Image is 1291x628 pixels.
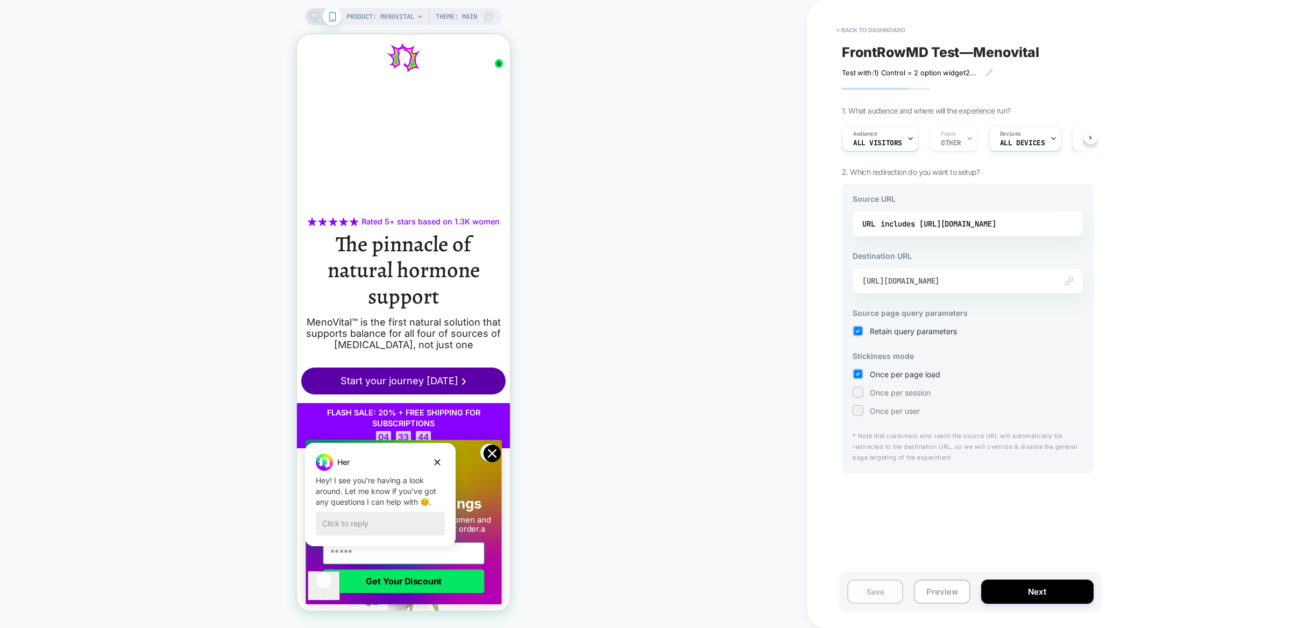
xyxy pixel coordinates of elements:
[1000,130,1021,138] span: Devices
[9,282,204,316] span: MenoVital™ is the first natural solution that supports balance for all four of sources of [MEDICA...
[842,44,1039,60] span: FrontRowMD Test—Menovital
[346,8,414,25] span: PRODUCT: MenoVital
[1000,139,1045,147] span: ALL DEVICES
[19,34,148,66] div: Hey! I see you're having a look around. Let me know if you've got any questions I can help with 😊.
[26,507,188,530] input: Email
[4,197,209,276] h6: The pinnacle of natural hormone support
[26,534,188,558] button: Get Your Discount
[40,16,53,26] h3: Her
[29,460,185,477] span: Unlock instant savings
[99,397,114,410] span: 33
[10,182,62,192] img: 5stars_icon.webp__PID:77986193-ab30-452c-b2a3-3209bc718006
[8,12,159,66] div: Message from Her. Hey! I see you're having a look around. Let me know if you've got any questions...
[19,12,36,30] img: Her logo
[870,370,940,379] span: Once per page load
[914,580,970,604] button: Preview
[95,397,98,405] span: :
[862,216,1073,232] div: URL
[853,194,1083,203] h3: Source URL
[1083,130,1104,138] span: Trigger
[115,397,118,405] span: :
[133,13,148,29] button: Dismiss campaign
[853,139,902,147] span: All Visitors
[119,397,134,410] span: 44
[842,68,977,77] span: Test with:1) Control = 2 option widget2) Variation = W1 (multi option widget) + FMD
[853,351,1083,361] h3: Stickiness mode
[853,308,1083,317] h3: Source page query parameters
[183,408,201,427] button: Close dialog
[30,373,183,393] span: FLASH SALE: 20% + FREE SHIPPING FOR SUBSCRIPTIONS
[853,130,877,138] span: Audience
[831,22,910,39] button: < back to dashboard
[19,481,194,499] span: Join our community of 1.3K+ other women and get a mystery discount off your first order.a
[65,182,203,192] span: Rated 5+ stars based on 1.3K women
[842,106,1010,115] span: 1. What audience and where will the experience run?
[4,333,209,360] a: Start your journey [DATE]
[881,216,996,232] div: includes [URL][DOMAIN_NAME]
[198,25,206,33] span: 0
[11,537,43,566] iframe: Gorgias live chat messenger
[19,70,148,94] div: Reply to the campaigns
[862,276,1046,286] span: [URL][DOMAIN_NAME]
[436,8,477,25] span: Theme: MAIN
[870,327,957,336] span: Retain query parameters
[1083,139,1120,147] span: Page Load
[79,397,94,410] span: 04
[842,167,980,177] span: 2. Which redirection do you want to setup?
[8,2,159,105] div: Campaign message
[853,251,1083,260] h3: Destination URL
[847,580,903,604] button: Save
[50,9,163,38] img: logo
[981,580,1094,604] button: Next
[853,431,1083,463] p: * Note that customers who reach the source URL will automatically be redirected to the destinatio...
[1065,277,1073,285] img: edit
[870,406,920,415] span: Once per user
[870,388,931,397] span: Once per session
